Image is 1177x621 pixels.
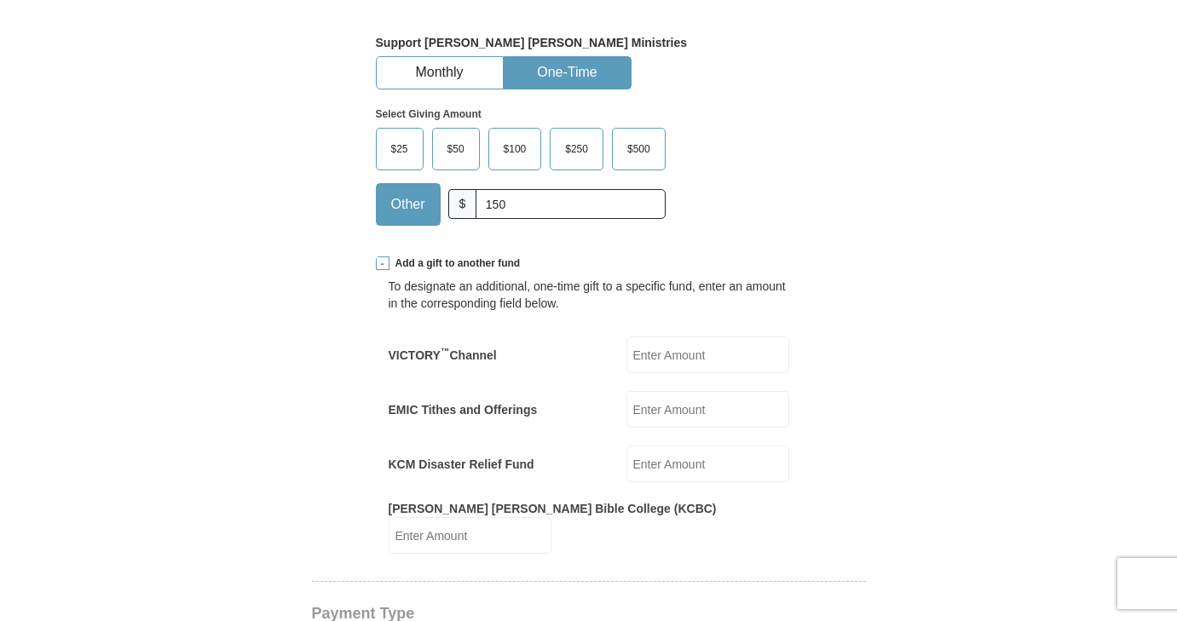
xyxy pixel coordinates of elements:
[626,446,789,482] input: Enter Amount
[376,108,482,120] strong: Select Giving Amount
[441,346,450,356] sup: ™
[389,256,521,271] span: Add a gift to another fund
[626,391,789,428] input: Enter Amount
[389,456,534,473] label: KCM Disaster Relief Fund
[383,136,417,162] span: $25
[389,278,789,312] div: To designate an additional, one-time gift to a specific fund, enter an amount in the correspondin...
[557,136,597,162] span: $250
[505,57,631,89] button: One-Time
[383,192,434,217] span: Other
[377,57,503,89] button: Monthly
[448,189,477,219] span: $
[389,517,551,554] input: Enter Amount
[626,336,789,373] input: Enter Amount
[389,401,538,418] label: EMIC Tithes and Offerings
[376,36,802,50] h5: Support [PERSON_NAME] [PERSON_NAME] Ministries
[389,500,717,517] label: [PERSON_NAME] [PERSON_NAME] Bible College (KCBC)
[476,189,665,219] input: Other Amount
[439,136,473,162] span: $50
[389,347,497,364] label: VICTORY Channel
[312,607,866,620] h4: Payment Type
[619,136,659,162] span: $500
[495,136,535,162] span: $100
